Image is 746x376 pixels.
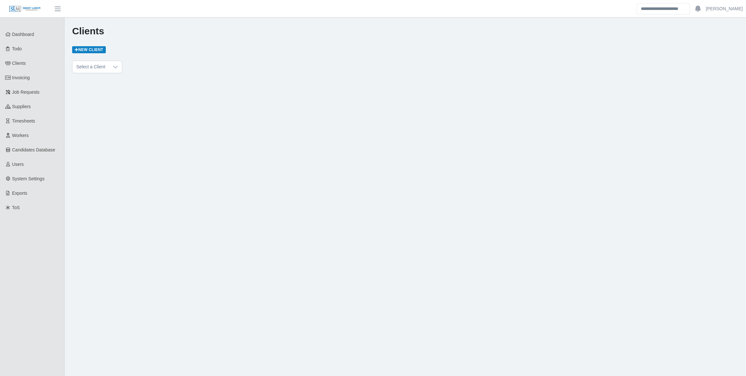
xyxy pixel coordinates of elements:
span: Suppliers [12,104,31,109]
span: ToS [12,205,20,210]
span: Todo [12,46,22,51]
span: Select a Client [72,61,109,73]
img: SLM Logo [9,5,41,13]
a: [PERSON_NAME] [706,5,743,12]
a: New Client [72,46,106,53]
span: System Settings [12,176,45,181]
span: Workers [12,133,29,138]
span: Exports [12,191,27,196]
span: Job Requests [12,90,40,95]
span: Dashboard [12,32,34,37]
h1: Clients [72,25,738,37]
span: Users [12,162,24,167]
input: Search [637,3,690,14]
span: Timesheets [12,118,35,124]
span: Clients [12,61,26,66]
span: Invoicing [12,75,30,80]
span: Candidates Database [12,147,55,152]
